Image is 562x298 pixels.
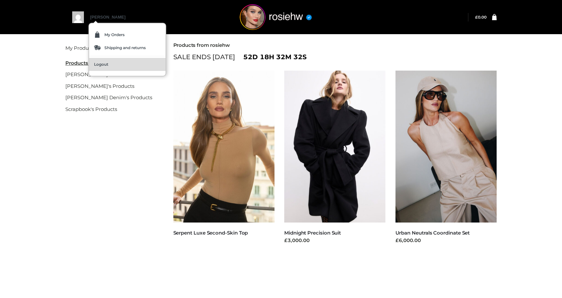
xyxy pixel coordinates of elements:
a: Urban Neutrals Coordinate Set [395,230,470,236]
u: Products from My Friends [65,60,130,66]
h2: Products from rosiehw [173,42,497,48]
a: £0.00 [475,15,487,20]
span: Shipping and returns [104,46,146,50]
a: [PERSON_NAME] Denim's Products [65,94,152,101]
span: 52d 18h 32m 32s [243,51,307,62]
a: [PERSON_NAME]'s Products [65,83,134,89]
span: Logout [94,62,108,66]
div: SALE ENDS [DATE] [173,51,497,62]
img: Serpent Luxe Second-Skin Top [173,71,275,223]
img: Midnight Precision Suit [284,71,386,223]
a: Scrapbook's Products [65,106,117,112]
a: [PERSON_NAME]'s Products [65,71,134,77]
span: £ [475,15,478,20]
div: £6,000.00 [395,237,497,244]
img: Urban Neutrals Coordinate Set [395,71,497,223]
bdi: 0.00 [475,15,487,20]
span: My Orders [104,33,125,37]
a: Serpent Luxe Second-Skin Top [173,230,248,236]
a: My Products [65,45,96,51]
img: my-order-ico.svg [94,32,100,38]
img: shipping.svg [94,45,100,50]
a: Midnight Precision Suit [284,230,341,236]
div: £3,000.00 [284,237,386,244]
a: [PERSON_NAME] [90,15,132,31]
img: rosiehw [227,4,325,30]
